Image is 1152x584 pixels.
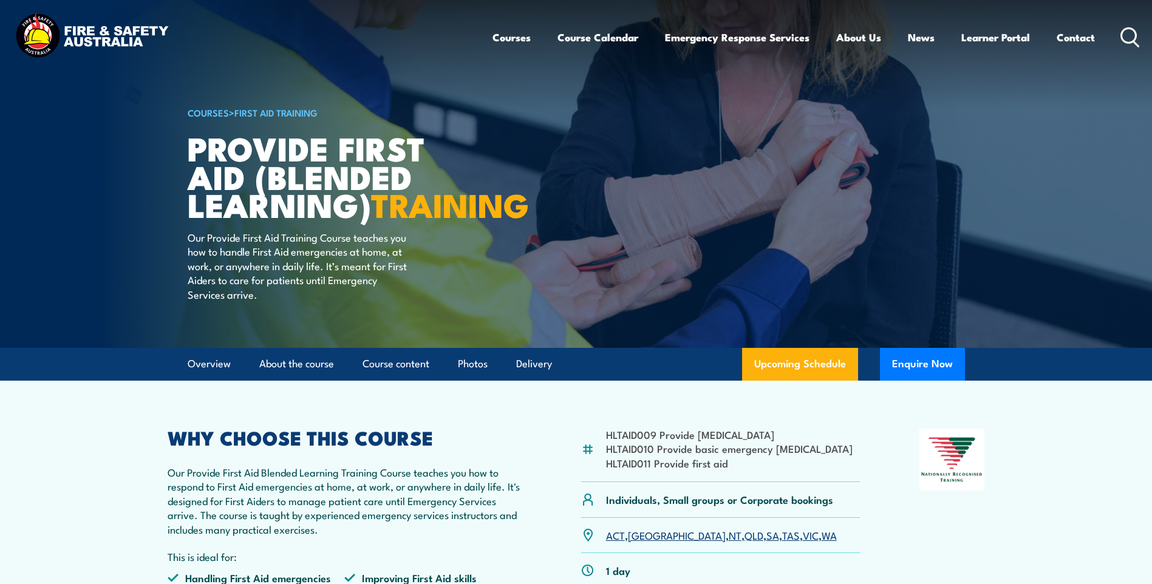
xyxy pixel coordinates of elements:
li: HLTAID011 Provide first aid [606,456,853,470]
a: [GEOGRAPHIC_DATA] [628,528,726,542]
a: Contact [1057,21,1095,53]
a: Overview [188,348,231,380]
a: News [908,21,935,53]
strong: TRAINING [371,178,529,229]
a: Learner Portal [961,21,1030,53]
a: QLD [745,528,763,542]
h2: WHY CHOOSE THIS COURSE [168,429,522,446]
h1: Provide First Aid (Blended Learning) [188,134,488,219]
a: WA [822,528,837,542]
a: First Aid Training [234,106,318,119]
a: About the course [259,348,334,380]
a: Courses [492,21,531,53]
a: Upcoming Schedule [742,348,858,381]
img: Nationally Recognised Training logo. [919,429,985,491]
a: Photos [458,348,488,380]
a: NT [729,528,741,542]
li: HLTAID009 Provide [MEDICAL_DATA] [606,427,853,441]
p: Our Provide First Aid Blended Learning Training Course teaches you how to respond to First Aid em... [168,465,522,536]
button: Enquire Now [880,348,965,381]
a: Delivery [516,348,552,380]
a: Course Calendar [557,21,638,53]
p: , , , , , , , [606,528,837,542]
a: About Us [836,21,881,53]
a: Emergency Response Services [665,21,809,53]
p: Our Provide First Aid Training Course teaches you how to handle First Aid emergencies at home, at... [188,230,409,301]
a: VIC [803,528,819,542]
p: This is ideal for: [168,549,522,563]
a: COURSES [188,106,229,119]
p: 1 day [606,563,630,577]
a: TAS [782,528,800,542]
li: HLTAID010 Provide basic emergency [MEDICAL_DATA] [606,441,853,455]
a: Course content [363,348,429,380]
a: SA [766,528,779,542]
h6: > [188,105,488,120]
p: Individuals, Small groups or Corporate bookings [606,492,833,506]
a: ACT [606,528,625,542]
